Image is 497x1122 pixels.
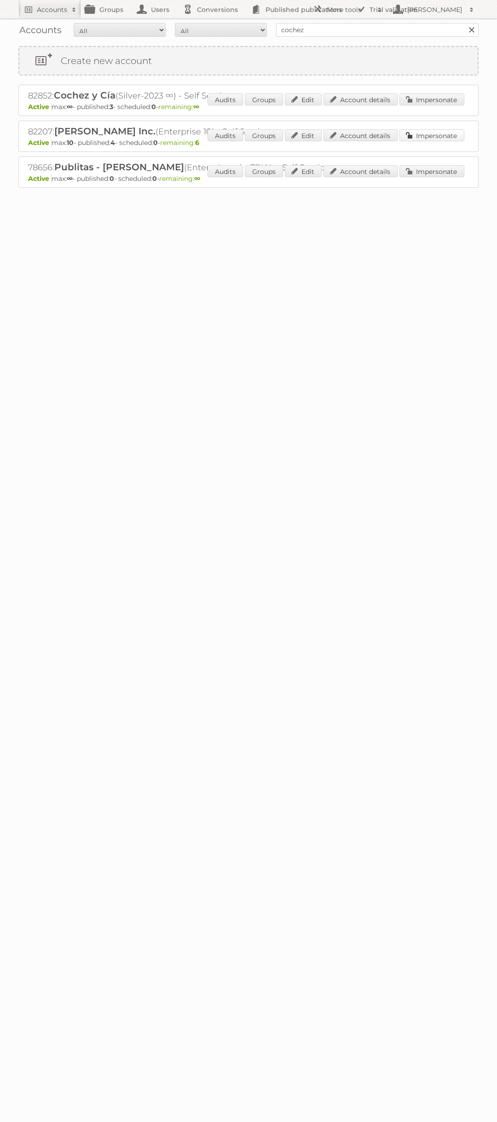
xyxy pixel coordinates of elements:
a: Impersonate [399,129,464,141]
p: max: - published: - scheduled: - [28,139,469,147]
a: Account details [324,129,398,141]
p: max: - published: - scheduled: - [28,103,469,111]
a: Audits [208,165,243,177]
span: [PERSON_NAME] Inc. [54,126,156,137]
p: max: - published: - scheduled: - [28,174,469,183]
strong: ∞ [194,174,200,183]
a: Edit [285,165,322,177]
strong: ∞ [67,103,73,111]
h2: [PERSON_NAME] [405,5,465,14]
h2: 78656: (Enterprise ∞) - TRIAL - Self Service [28,162,350,174]
a: Groups [245,93,283,105]
strong: 0 [153,139,158,147]
strong: 0 [151,103,156,111]
a: Impersonate [399,93,464,105]
h2: 82852: (Silver-2023 ∞) - Self Service [28,90,350,102]
a: Impersonate [399,165,464,177]
strong: ∞ [67,174,73,183]
a: Account details [324,165,398,177]
span: Active [28,174,52,183]
a: Audits [208,93,243,105]
a: Edit [285,93,322,105]
h2: More tools [327,5,373,14]
a: Groups [245,165,283,177]
strong: 0 [110,174,114,183]
a: Groups [245,129,283,141]
a: Create new account [19,47,478,75]
a: Account details [324,93,398,105]
span: Cochez y Cía [54,90,116,101]
h2: 82207: (Enterprise 10) - Self Service [28,126,350,138]
strong: 0 [152,174,157,183]
span: remaining: [158,103,199,111]
strong: 3 [110,103,113,111]
strong: 10 [67,139,74,147]
span: Active [28,103,52,111]
strong: 4 [110,139,115,147]
a: Edit [285,129,322,141]
h2: Accounts [37,5,67,14]
strong: 6 [195,139,199,147]
span: remaining: [159,174,200,183]
strong: ∞ [193,103,199,111]
span: Active [28,139,52,147]
span: remaining: [160,139,199,147]
span: Publitas - [PERSON_NAME] [54,162,184,173]
a: Audits [208,129,243,141]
